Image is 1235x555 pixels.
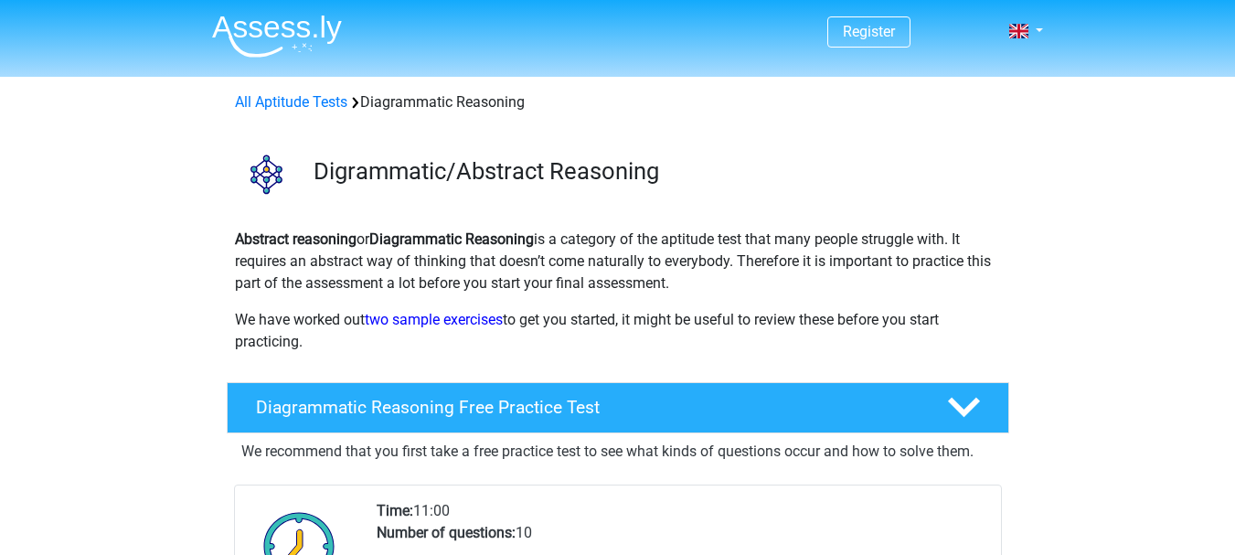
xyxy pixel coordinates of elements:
a: All Aptitude Tests [235,93,347,111]
b: Abstract reasoning [235,230,357,248]
img: diagrammatic reasoning [228,135,305,213]
p: or is a category of the aptitude test that many people struggle with. It requires an abstract way... [235,229,1001,294]
img: Assessly [212,15,342,58]
b: Diagrammatic Reasoning [369,230,534,248]
a: Diagrammatic Reasoning Free Practice Test [219,382,1017,433]
b: Number of questions: [377,524,516,541]
a: Register [843,23,895,40]
h4: Diagrammatic Reasoning Free Practice Test [256,397,918,418]
b: Time: [377,502,413,519]
a: two sample exercises [365,311,503,328]
p: We recommend that you first take a free practice test to see what kinds of questions occur and ho... [241,441,995,463]
h3: Digrammatic/Abstract Reasoning [314,157,995,186]
p: We have worked out to get you started, it might be useful to review these before you start practi... [235,309,1001,353]
div: Diagrammatic Reasoning [228,91,1008,113]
